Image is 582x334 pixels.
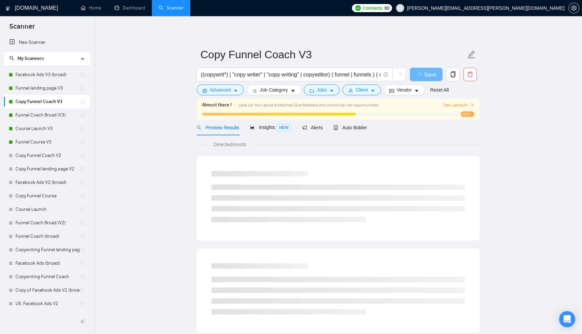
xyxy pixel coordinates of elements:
span: Almost there ! [202,101,232,109]
button: delete [463,68,477,81]
span: caret-down [291,88,295,93]
span: loading [416,73,424,78]
li: Funnel Coach Broad (V3) [4,108,90,122]
button: copy [446,68,460,81]
span: Job Category [260,86,288,94]
li: Funnel Course V3 [4,135,90,149]
span: Client [356,86,368,94]
a: Funnel Coach Broad (V2) [15,216,80,230]
button: folderJobscaret-down [304,85,340,95]
span: holder [80,153,85,158]
span: info-circle [384,72,388,77]
span: caret-down [233,88,238,93]
span: setting [569,5,579,11]
a: Facebook Ads V2 (broad) [15,176,80,189]
li: Course Launch V3 [4,122,90,135]
li: Copy Funnel Course [4,189,90,203]
span: holder [80,207,85,212]
span: Save [424,70,436,79]
span: My Scanners [9,56,44,61]
input: Search Freelance Jobs... [201,70,381,79]
li: Copywriting Funnel landing page [4,243,90,257]
input: Scanner name... [200,46,466,63]
li: Copy of Facebook Ads V2 (broad) [4,283,90,297]
span: caret-down [414,88,419,93]
li: Facebook Ads (broad) [4,257,90,270]
img: logo [6,3,10,14]
span: Preview Results [197,125,239,130]
button: Train Laziza AI [443,102,474,108]
span: bars [252,88,257,93]
span: holder [80,72,85,77]
button: idcardVendorcaret-down [384,85,425,95]
a: US. Facebook Ads V2 [15,297,80,310]
span: 60 [384,4,389,12]
span: Vendor [397,86,412,94]
span: holder [80,234,85,239]
a: Copy Funnel Course [15,189,80,203]
span: holder [80,193,85,199]
li: Course Launch [4,203,90,216]
span: robot [333,125,338,130]
span: loading [396,73,402,79]
span: Auto Bidder [333,125,367,130]
li: Copy Funnel Coach V2 [4,149,90,162]
a: Funnel Coach (broad) [15,230,80,243]
a: Facebook Ads (broad) [15,257,80,270]
a: Funnel landing page V3 [15,81,80,95]
a: Copy Funnel Coach V2 [15,149,80,162]
span: NEW [277,124,291,131]
span: holder [80,99,85,104]
span: Jobs [317,86,327,94]
a: Copy Funnel Coach V3 [15,95,80,108]
span: holder [80,288,85,293]
span: copy [447,71,459,77]
a: Course Launch [15,203,80,216]
li: Copy Funnel Coach V3 [4,95,90,108]
span: idcard [389,88,394,93]
span: Level Up Your Laziza AI Matches! Give feedback and unlock top-tier opportunities ! [238,103,379,107]
li: Facebook Ads V2 (broad) [4,176,90,189]
span: caret-down [329,88,334,93]
span: Alerts [302,125,323,130]
span: My Scanners [18,56,44,61]
a: New Scanner [9,36,85,49]
span: Scanner [4,22,40,36]
a: setting [569,5,579,11]
span: holder [80,166,85,172]
span: holder [80,301,85,306]
button: settingAdvancedcaret-down [197,85,244,95]
span: holder [80,126,85,131]
span: notification [302,125,307,130]
button: setting [569,3,579,13]
span: caret-down [370,88,375,93]
span: holder [80,274,85,279]
a: Funnel Course V3 [15,135,80,149]
span: holder [80,112,85,118]
a: dashboardDashboard [115,5,145,11]
span: setting [202,88,207,93]
a: Copy Funnel landing page V2 [15,162,80,176]
a: searchScanner [159,5,184,11]
span: delete [464,71,477,77]
a: Copywriting Funnel landing page [15,243,80,257]
span: holder [80,220,85,226]
a: Reset All [430,86,449,94]
span: folder [310,88,314,93]
span: search [197,125,201,130]
button: Save [410,68,443,81]
span: Connects: [363,4,383,12]
span: double-left [80,318,87,325]
button: userClientcaret-down [343,85,381,95]
li: Funnel Coach (broad) [4,230,90,243]
span: Advanced [210,86,231,94]
button: barsJob Categorycaret-down [247,85,301,95]
span: 60% [461,111,474,117]
li: Funnel landing page V3 [4,81,90,95]
li: Copy Funnel landing page V2 [4,162,90,176]
li: Funnel Coach Broad (V2) [4,216,90,230]
span: edit [467,50,476,59]
li: New Scanner [4,36,90,49]
span: Detected results [209,141,251,148]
